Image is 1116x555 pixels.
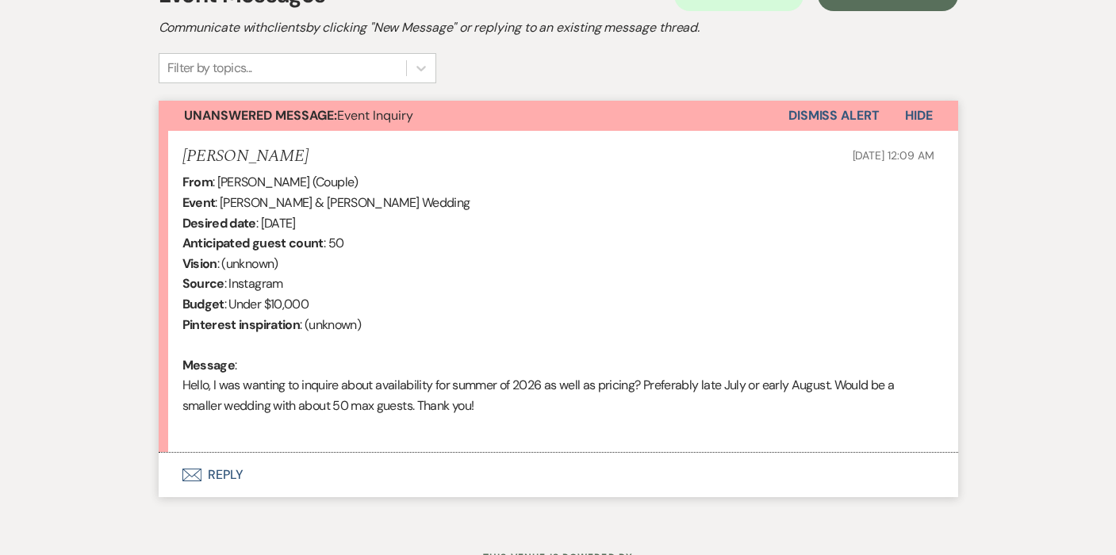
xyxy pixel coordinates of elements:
[159,101,788,131] button: Unanswered Message:Event Inquiry
[182,194,216,211] b: Event
[182,235,324,251] b: Anticipated guest count
[853,148,934,163] span: [DATE] 12:09 AM
[182,172,934,436] div: : [PERSON_NAME] (Couple) : [PERSON_NAME] & [PERSON_NAME] Wedding : [DATE] : 50 : (unknown) : Inst...
[184,107,413,124] span: Event Inquiry
[159,18,958,37] h2: Communicate with clients by clicking "New Message" or replying to an existing message thread.
[788,101,880,131] button: Dismiss Alert
[159,453,958,497] button: Reply
[184,107,337,124] strong: Unanswered Message:
[905,107,933,124] span: Hide
[182,357,236,373] b: Message
[182,316,301,333] b: Pinterest inspiration
[182,174,213,190] b: From
[182,296,224,312] b: Budget
[182,255,217,272] b: Vision
[182,275,224,292] b: Source
[182,215,256,232] b: Desired date
[182,147,309,166] h5: [PERSON_NAME]
[167,59,252,78] div: Filter by topics...
[880,101,958,131] button: Hide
